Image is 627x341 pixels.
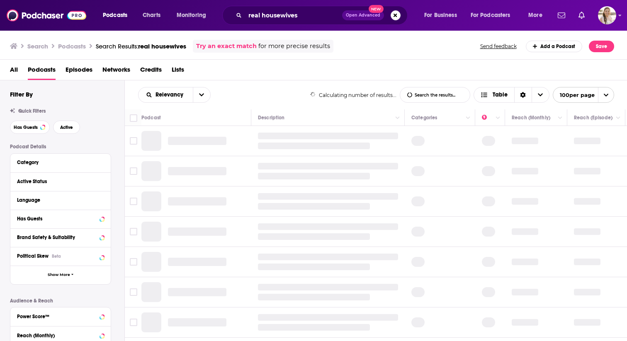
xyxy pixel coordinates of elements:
[60,125,73,130] span: Active
[514,87,532,102] div: Sort Direction
[526,41,583,52] a: Add a Podcast
[130,258,137,266] span: Toggle select row
[17,176,104,186] button: Active Status
[17,235,97,240] div: Brand Safety & Suitability
[598,6,616,24] img: User Profile
[346,13,380,17] span: Open Advanced
[258,113,284,123] div: Description
[17,213,104,224] button: Has Guests
[17,157,104,167] button: Category
[424,10,457,21] span: For Business
[17,216,97,222] div: Has Guests
[589,41,614,52] button: Save
[230,6,416,25] div: Search podcasts, credits, & more...
[482,113,493,123] div: Power Score
[156,92,186,98] span: Relevancy
[310,92,397,98] div: Calculating number of results...
[613,113,623,123] button: Column Actions
[96,42,186,50] a: Search Results:real housewives
[474,87,549,103] button: Choose View
[10,90,33,98] h2: Filter By
[478,43,519,50] button: Send feedback
[130,228,137,235] span: Toggle select row
[575,8,588,22] a: Show notifications dropdown
[342,10,384,20] button: Open AdvancedNew
[193,87,210,102] button: open menu
[130,288,137,296] span: Toggle select row
[171,9,217,22] button: open menu
[512,113,550,123] div: Reach (Monthly)
[130,198,137,205] span: Toggle select row
[143,10,160,21] span: Charts
[598,6,616,24] button: Show profile menu
[177,10,206,21] span: Monitoring
[10,63,18,80] a: All
[102,63,130,80] a: Networks
[10,121,50,134] button: Has Guests
[418,9,467,22] button: open menu
[172,63,184,80] a: Lists
[17,160,99,165] div: Category
[17,253,49,259] span: Political Skew
[48,273,70,277] span: Show More
[139,92,193,98] button: open menu
[7,7,86,23] img: Podchaser - Follow, Share and Rate Podcasts
[14,125,38,130] span: Has Guests
[465,9,522,22] button: open menu
[130,167,137,175] span: Toggle select row
[471,10,510,21] span: For Podcasters
[97,9,138,22] button: open menu
[10,144,111,150] p: Podcast Details
[411,113,437,123] div: Categories
[17,232,104,242] button: Brand Safety & Suitability
[493,92,508,98] span: Table
[17,251,104,261] button: Political SkewBeta
[574,113,612,123] div: Reach (Episode)
[10,298,111,304] p: Audience & Reach
[17,197,99,203] div: Language
[393,113,403,123] button: Column Actions
[17,333,97,339] div: Reach (Monthly)
[17,330,104,340] button: Reach (Monthly)
[17,314,97,319] div: Power Score™
[18,108,46,114] span: Quick Filters
[17,179,99,184] div: Active Status
[66,63,92,80] a: Episodes
[58,42,86,50] h3: Podcasts
[463,113,473,123] button: Column Actions
[522,9,553,22] button: open menu
[130,319,137,326] span: Toggle select row
[528,10,542,21] span: More
[245,9,342,22] input: Search podcasts, credits, & more...
[96,42,186,50] div: Search Results:
[598,6,616,24] span: Logged in as acquavie
[493,113,503,123] button: Column Actions
[53,121,80,134] button: Active
[138,87,211,103] h2: Choose List sort
[140,63,162,80] a: Credits
[196,41,257,51] a: Try an exact match
[52,254,61,259] div: Beta
[27,42,48,50] h3: Search
[553,89,595,102] span: 100 per page
[369,5,384,13] span: New
[258,41,330,51] span: for more precise results
[137,9,165,22] a: Charts
[10,266,111,284] button: Show More
[553,87,614,103] button: open menu
[103,10,127,21] span: Podcasts
[17,311,104,321] button: Power Score™
[554,8,569,22] a: Show notifications dropdown
[130,137,137,145] span: Toggle select row
[141,113,161,123] div: Podcast
[28,63,56,80] a: Podcasts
